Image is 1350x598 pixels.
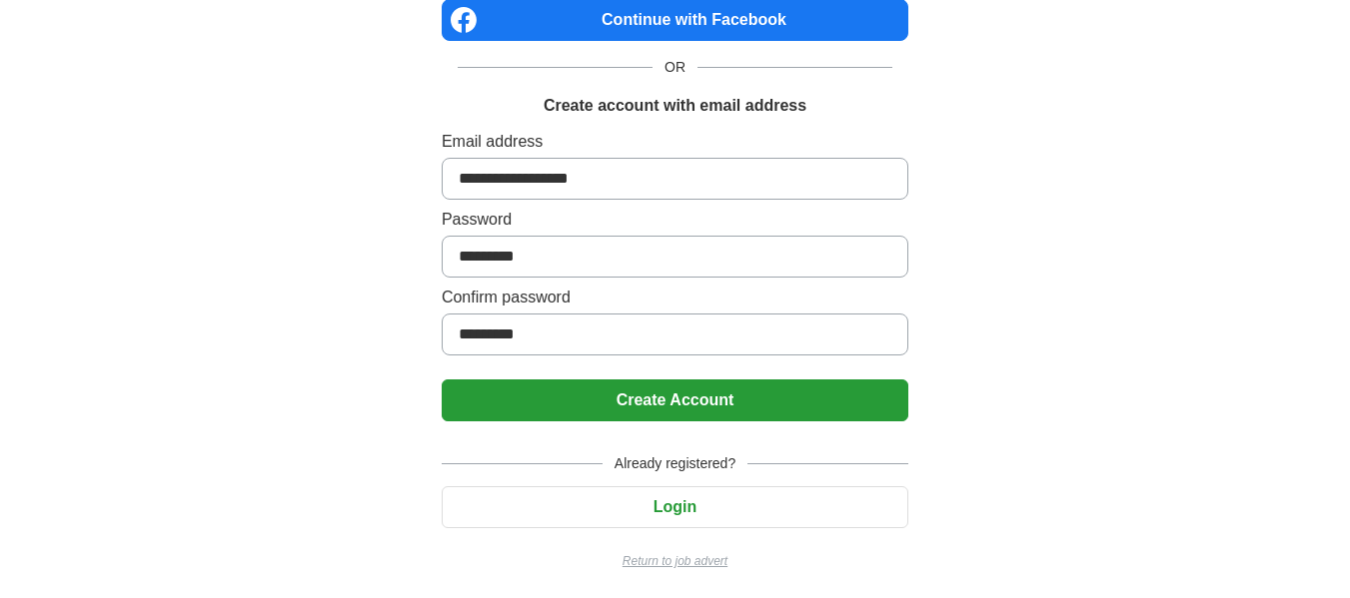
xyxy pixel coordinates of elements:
[442,486,908,528] button: Login
[653,57,697,78] span: OR
[603,453,747,474] span: Already registered?
[442,286,908,309] label: Confirm password
[442,552,908,570] a: Return to job advert
[442,498,908,515] a: Login
[442,130,908,154] label: Email address
[442,379,908,421] button: Create Account
[442,208,908,232] label: Password
[544,94,806,118] h1: Create account with email address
